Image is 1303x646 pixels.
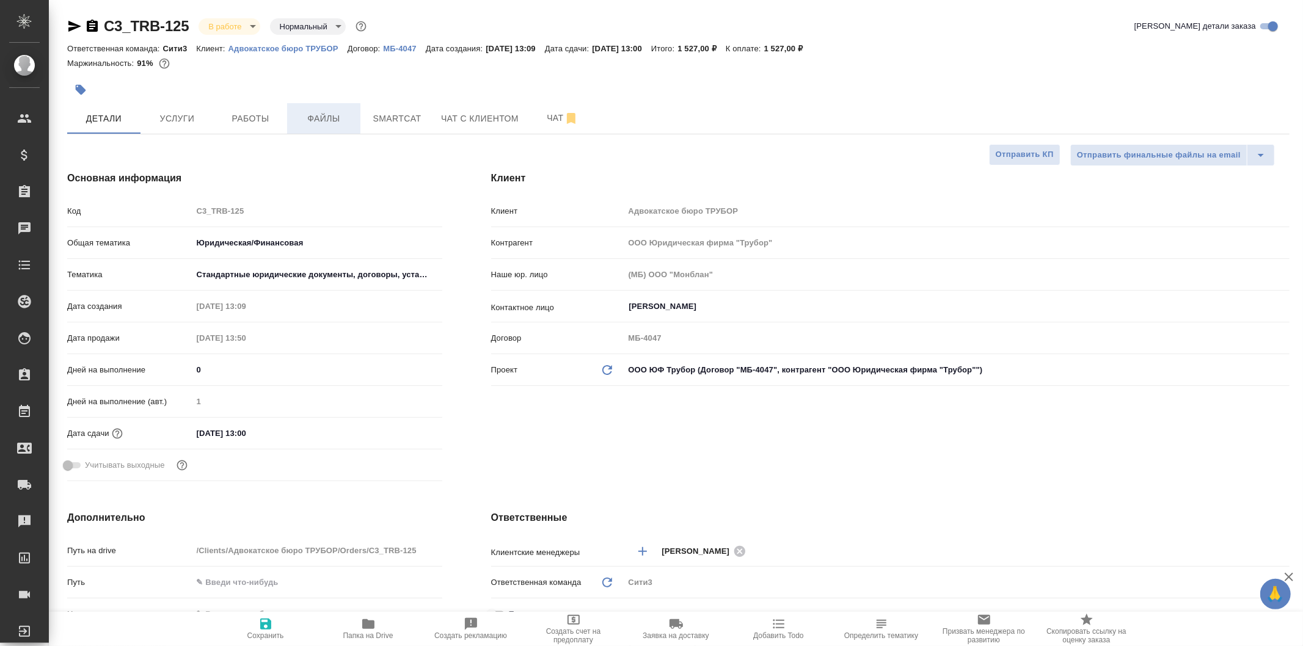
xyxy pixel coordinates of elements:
[192,297,299,315] input: Пустое поле
[368,111,426,126] span: Smartcat
[85,19,100,34] button: Скопировать ссылку
[228,44,348,53] p: Адвокатское бюро ТРУБОР
[199,18,260,35] div: В работе
[830,612,933,646] button: Определить тематику
[197,608,428,620] div: ✎ Введи что-нибудь
[192,393,442,410] input: Пустое поле
[491,546,624,559] p: Клиентские менеджеры
[270,18,346,35] div: В работе
[491,510,1290,525] h4: Ответственные
[343,631,393,640] span: Папка на Drive
[276,21,331,32] button: Нормальный
[726,44,764,53] p: К оплате:
[1134,20,1256,32] span: [PERSON_NAME] детали заказа
[67,427,109,440] p: Дата сдачи
[624,266,1290,283] input: Пустое поле
[491,302,624,314] p: Контактное лицо
[205,21,245,32] button: В работе
[1283,550,1285,553] button: Open
[67,576,192,589] p: Путь
[728,612,830,646] button: Добавить Todo
[625,612,728,646] button: Заявка на доставку
[67,19,82,34] button: Скопировать ссылку для ЯМессенджера
[1035,612,1138,646] button: Скопировать ссылку на оценку заказа
[148,111,206,126] span: Услуги
[491,332,624,344] p: Договор
[192,361,442,379] input: ✎ Введи что-нибудь
[624,360,1290,380] div: ООО ЮФ Трубор (Договор "МБ-4047", контрагент "ООО Юридическая фирма "Трубор"")
[491,205,624,217] p: Клиент
[1070,144,1247,166] button: Отправить финальные файлы на email
[294,111,353,126] span: Файлы
[989,144,1060,165] button: Отправить КП
[104,18,189,34] a: C3_TRB-125
[192,573,442,591] input: ✎ Введи что-нибудь
[221,111,280,126] span: Работы
[996,148,1054,162] span: Отправить КП
[67,76,94,103] button: Добавить тэг
[192,202,442,220] input: Пустое поле
[1077,148,1241,162] span: Отправить финальные файлы на email
[624,572,1290,593] div: Сити3
[441,111,519,126] span: Чат с клиентом
[564,111,579,126] svg: Отписаться
[163,44,197,53] p: Сити3
[624,202,1290,220] input: Пустое поле
[67,332,192,344] p: Дата продажи
[764,44,812,53] p: 1 527,00 ₽
[662,545,737,557] span: [PERSON_NAME]
[192,329,299,347] input: Пустое поле
[624,329,1290,347] input: Пустое поле
[491,171,1290,186] h4: Клиент
[174,457,190,473] button: Выбери, если сб и вс нужно считать рабочими днями для выполнения заказа.
[383,44,425,53] p: МБ-4047
[509,608,575,620] span: Проектная группа
[624,234,1290,252] input: Пустое поле
[67,364,192,376] p: Дней на выполнение
[420,612,522,646] button: Создать рекламацию
[67,205,192,217] p: Код
[940,627,1028,644] span: Призвать менеджера по развитию
[109,426,125,441] button: Если добавить услуги и заполнить их объемом, то дата рассчитается автоматически
[196,44,228,53] p: Клиент:
[137,59,156,68] p: 91%
[348,44,384,53] p: Договор:
[434,631,507,640] span: Создать рекламацию
[67,510,442,525] h4: Дополнительно
[75,111,133,126] span: Детали
[1070,144,1275,166] div: split button
[214,612,317,646] button: Сохранить
[533,111,592,126] span: Чат
[228,43,348,53] a: Адвокатское бюро ТРУБОР
[753,631,803,640] span: Добавить Todo
[491,269,624,281] p: Наше юр. лицо
[67,608,192,620] p: Направление услуг
[1265,581,1286,607] span: 🙏
[1260,579,1291,609] button: 🙏
[317,612,420,646] button: Папка на Drive
[545,44,592,53] p: Дата сдачи:
[522,612,625,646] button: Создать счет на предоплату
[530,627,618,644] span: Создать счет на предоплату
[67,237,192,249] p: Общая тематика
[486,44,545,53] p: [DATE] 13:09
[85,459,165,471] span: Учитывать выходные
[383,43,425,53] a: МБ-4047
[67,44,163,53] p: Ответственная команда:
[67,59,137,68] p: Маржинальность:
[651,44,677,53] p: Итого:
[426,44,486,53] p: Дата создания:
[67,396,192,408] p: Дней на выполнение (авт.)
[192,424,299,442] input: ✎ Введи что-нибудь
[67,171,442,186] h4: Основная информация
[592,44,651,53] p: [DATE] 13:00
[643,631,709,640] span: Заявка на доставку
[1283,305,1285,308] button: Open
[662,543,750,559] div: [PERSON_NAME]
[192,542,442,559] input: Пустое поле
[933,612,1035,646] button: Призвать менеджера по развитию
[67,269,192,281] p: Тематика
[192,233,442,253] div: Юридическая/Финансовая
[491,364,518,376] p: Проект
[1043,627,1131,644] span: Скопировать ссылку на оценку заказа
